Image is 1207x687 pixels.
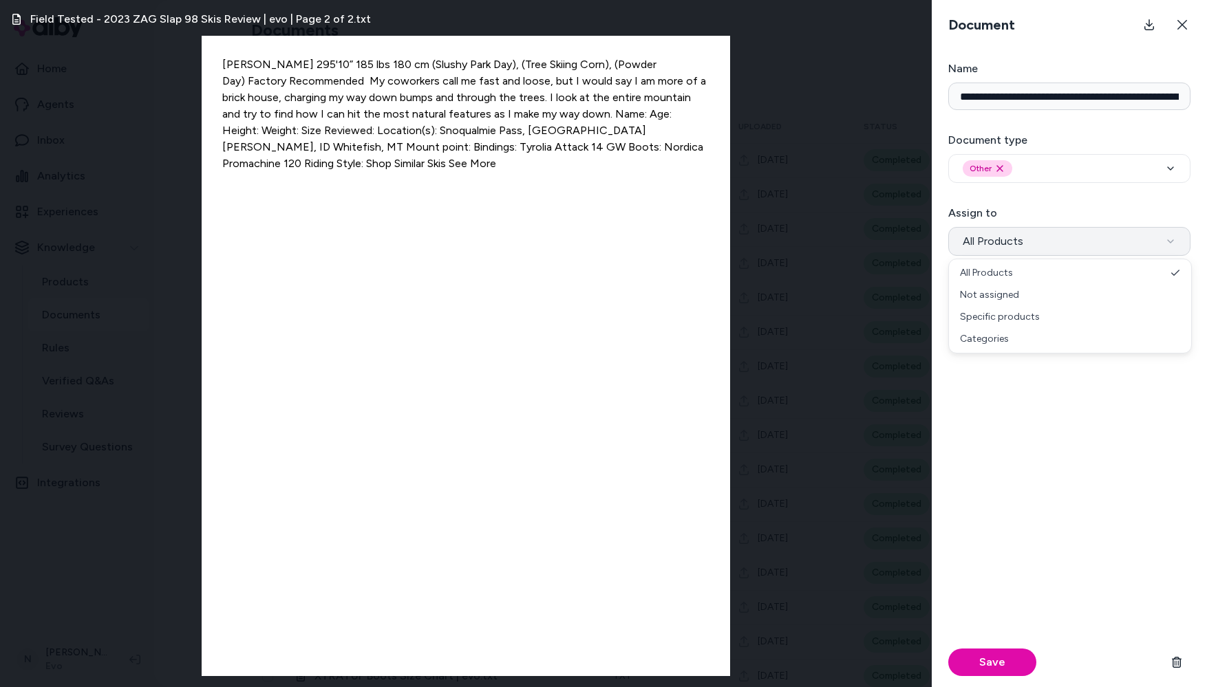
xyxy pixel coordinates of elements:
span: Categories [960,332,1009,346]
h3: Name [948,61,1190,77]
span: Specific products [960,310,1040,324]
label: Assign to [948,206,997,219]
div: Other [963,160,1012,177]
div: [PERSON_NAME] 295'10” 185 lbs 180 cm (Slushy Park Day), (Tree Skiing Corn), (Powder Day) Factory ... [202,36,730,676]
h3: Document [943,15,1021,34]
span: All Products [963,233,1023,250]
button: Save [948,648,1036,676]
button: Remove other option [994,163,1005,174]
span: All Products [960,266,1013,280]
h3: Field Tested - 2023 ZAG Slap 98 Skis Review | evo | Page 2 of 2.txt [30,11,371,28]
span: Not assigned [960,288,1019,302]
h3: Document type [948,132,1190,149]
